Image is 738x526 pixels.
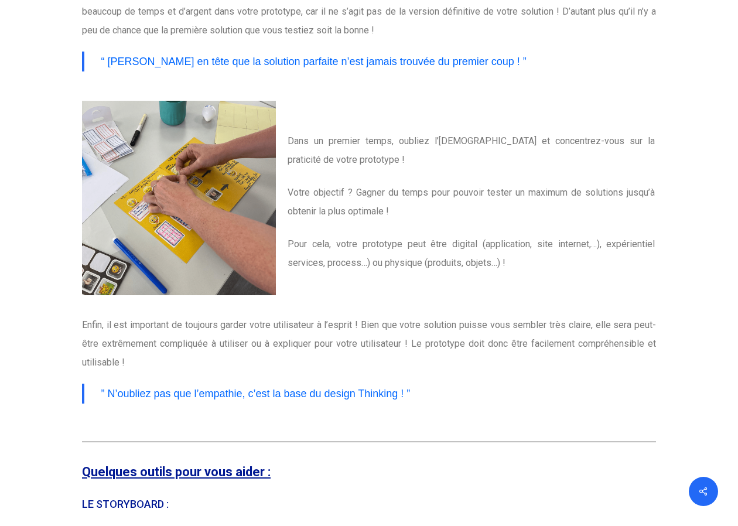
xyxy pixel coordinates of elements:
p: Votre objectif ? Gagner du temps pour pouvoir tester un maximum de solutions jusqu’à obtenir la p... [288,183,655,235]
span: ” N’oubliez pas que l’empathie, c’est la base du design Thinking ! ” [101,388,410,399]
p: Pour cela, votre prototype peut être digital (application, site internet,…), expérientiel service... [288,235,655,272]
h6: Le storyboard : [82,497,656,512]
span: “ [PERSON_NAME] en tête que la solution parfaite n’est jamais trouvée du premier coup ! ” [101,56,526,67]
p: Dans un premier temps, oubliez l’[DEMOGRAPHIC_DATA] et concentrez-vous sur la praticité de votre ... [288,132,655,183]
h3: Quelques outils pour vous aider : [82,463,656,481]
p: Enfin, il est important de toujours garder votre utilisateur à l’esprit ! Bien que votre solution... [82,316,656,372]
